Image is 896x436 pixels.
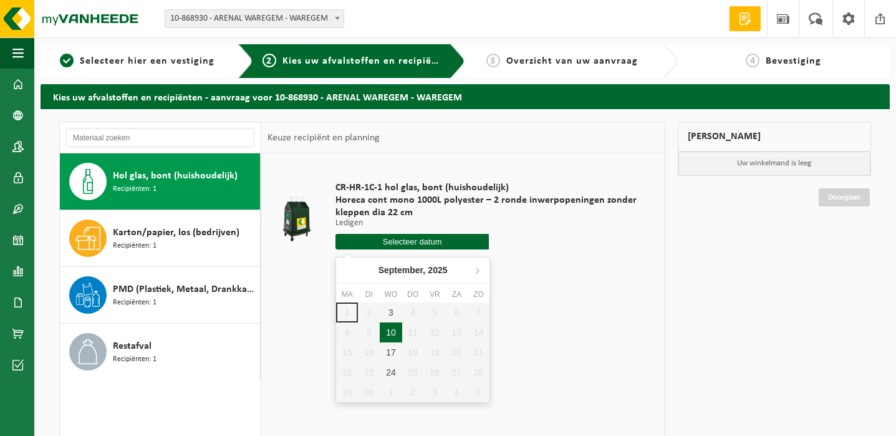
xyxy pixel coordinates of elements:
[373,260,453,280] div: September,
[60,267,261,324] button: PMD (Plastiek, Metaal, Drankkartons) (bedrijven) Recipiënten: 1
[113,240,157,252] span: Recipiënten: 1
[261,122,386,153] div: Keuze recipiënt en planning
[380,342,402,362] div: 17
[335,234,489,249] input: Selecteer datum
[113,354,157,366] span: Recipiënten: 1
[41,84,890,109] h2: Kies uw afvalstoffen en recipiënten - aanvraag voor 10-868930 - ARENAL WAREGEM - WAREGEM
[335,194,642,219] span: Horeca cont mono 1000L polyester – 2 ronde inwerpopeningen zonder kleppen dia 22 cm
[60,210,261,267] button: Karton/papier, los (bedrijven) Recipiënten: 1
[113,339,152,354] span: Restafval
[335,219,642,228] p: Ledigen
[165,10,344,27] span: 10-868930 - ARENAL WAREGEM - WAREGEM
[380,382,402,402] div: 1
[746,54,759,67] span: 4
[424,288,446,301] div: vr
[282,56,454,66] span: Kies uw afvalstoffen en recipiënten
[402,288,424,301] div: do
[819,188,870,206] a: Doorgaan
[468,288,489,301] div: zo
[60,153,261,210] button: Hol glas, bont (huishoudelijk) Recipiënten: 1
[113,282,257,297] span: PMD (Plastiek, Metaal, Drankkartons) (bedrijven)
[380,288,402,301] div: wo
[766,56,821,66] span: Bevestiging
[66,128,254,147] input: Materiaal zoeken
[113,225,239,240] span: Karton/papier, los (bedrijven)
[506,56,638,66] span: Overzicht van uw aanvraag
[335,182,642,194] span: CR-HR-1C-1 hol glas, bont (huishoudelijk)
[358,288,380,301] div: di
[428,266,447,274] i: 2025
[60,54,74,67] span: 1
[113,168,238,183] span: Hol glas, bont (huishoudelijk)
[336,288,358,301] div: ma
[113,297,157,309] span: Recipiënten: 1
[486,54,500,67] span: 3
[60,324,261,380] button: Restafval Recipiënten: 1
[678,122,872,152] div: [PERSON_NAME]
[446,288,468,301] div: za
[380,322,402,342] div: 10
[380,362,402,382] div: 24
[380,303,402,322] div: 3
[113,183,157,195] span: Recipiënten: 1
[47,54,228,69] a: 1Selecteer hier een vestiging
[263,54,276,67] span: 2
[80,56,214,66] span: Selecteer hier een vestiging
[165,9,344,28] span: 10-868930 - ARENAL WAREGEM - WAREGEM
[678,152,871,175] p: Uw winkelmand is leeg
